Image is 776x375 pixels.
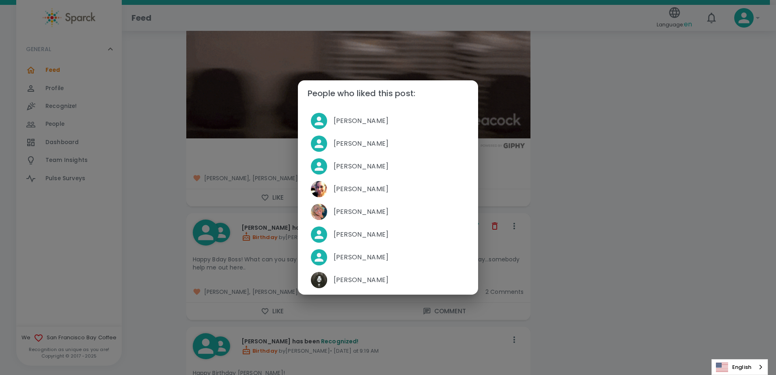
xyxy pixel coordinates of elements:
[304,269,472,291] div: Picture of Angel Coloyan[PERSON_NAME]
[311,204,327,220] img: Picture of Emily Eaton
[711,359,768,375] aside: Language selected: English
[712,360,767,375] a: English
[304,223,472,246] div: [PERSON_NAME]
[304,155,472,178] div: [PERSON_NAME]
[334,139,465,149] span: [PERSON_NAME]
[334,230,465,239] span: [PERSON_NAME]
[334,275,465,285] span: [PERSON_NAME]
[711,359,768,375] div: Language
[304,178,472,200] div: Picture of Nikki Meeks[PERSON_NAME]
[334,207,465,217] span: [PERSON_NAME]
[334,162,465,171] span: [PERSON_NAME]
[311,181,327,197] img: Picture of Nikki Meeks
[304,200,472,223] div: Picture of Emily Eaton[PERSON_NAME]
[311,272,327,288] img: Picture of Angel Coloyan
[304,246,472,269] div: [PERSON_NAME]
[334,116,465,126] span: [PERSON_NAME]
[304,132,472,155] div: [PERSON_NAME]
[334,184,465,194] span: [PERSON_NAME]
[298,80,478,106] h2: People who liked this post:
[334,252,465,262] span: [PERSON_NAME]
[304,110,472,132] div: [PERSON_NAME]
